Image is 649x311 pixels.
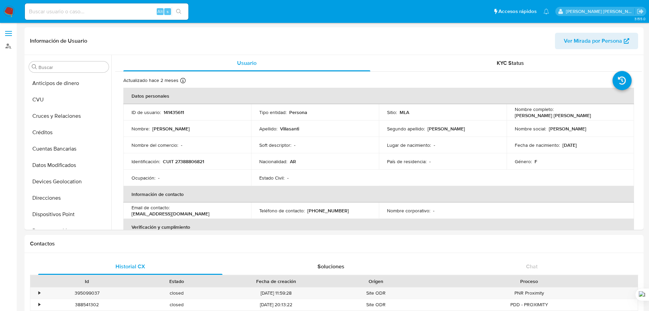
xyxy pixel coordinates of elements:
[433,208,434,214] p: -
[400,109,409,115] p: MLA
[497,59,524,67] span: KYC Status
[152,126,190,132] p: [PERSON_NAME]
[132,158,160,165] p: Identificación :
[555,33,638,49] button: Ver Mirada por Persona
[26,124,111,141] button: Créditos
[280,126,299,132] p: Villasanti
[515,158,532,165] p: Género :
[387,142,431,148] p: Lugar de nacimiento :
[123,186,634,202] th: Información de contacto
[515,126,546,132] p: Nombre social :
[26,190,111,206] button: Direcciones
[421,287,638,299] div: PNR Proximity
[132,126,150,132] p: Nombre :
[566,8,635,15] p: gloria.villasanti@mercadolibre.com
[123,219,634,235] th: Verificación y cumplimiento
[287,175,289,181] p: -
[426,278,633,285] div: Proceso
[137,278,217,285] div: Estado
[259,158,287,165] p: Nacionalidad :
[294,142,295,148] p: -
[32,64,37,70] button: Buscar
[421,299,638,310] div: PDD - PROXIMITY
[259,109,287,115] p: Tipo entidad :
[115,263,145,270] span: Historial CX
[543,9,549,14] a: Notificaciones
[387,208,430,214] p: Nombre corporativo :
[318,263,344,270] span: Soluciones
[221,299,331,310] div: [DATE] 20:13:22
[336,278,416,285] div: Origen
[26,157,111,173] button: Datos Modificados
[498,8,537,15] span: Accesos rápidos
[132,299,221,310] div: closed
[157,8,163,15] span: Alt
[26,91,111,108] button: CVU
[42,299,132,310] div: 388541302
[167,8,169,15] span: s
[26,108,111,124] button: Cruces y Relaciones
[564,33,622,49] span: Ver Mirada por Persona
[290,158,296,165] p: AR
[26,141,111,157] button: Cuentas Bancarias
[549,126,586,132] p: [PERSON_NAME]
[132,175,155,181] p: Ocupación :
[132,287,221,299] div: closed
[25,7,188,16] input: Buscar usuario o caso...
[163,158,204,165] p: CUIT 27388806821
[221,287,331,299] div: [DATE] 11:59:28
[164,109,184,115] p: 141435611
[562,142,577,148] p: [DATE]
[30,38,87,44] h1: Información de Usuario
[26,173,111,190] button: Devices Geolocation
[434,142,435,148] p: -
[38,290,40,296] div: •
[515,112,591,118] p: [PERSON_NAME] [PERSON_NAME]
[387,158,427,165] p: País de residencia :
[26,206,111,223] button: Dispositivos Point
[259,126,277,132] p: Apellido :
[428,126,465,132] p: [PERSON_NAME]
[237,59,257,67] span: Usuario
[387,126,425,132] p: Segundo apellido :
[123,77,179,84] p: Actualizado hace 2 meses
[30,240,638,247] h1: Contactos
[515,142,560,148] p: Fecha de nacimiento :
[331,299,421,310] div: Site ODR
[132,109,161,115] p: ID de usuario :
[526,263,538,270] span: Chat
[429,158,431,165] p: -
[515,106,554,112] p: Nombre completo :
[535,158,537,165] p: F
[38,301,40,308] div: •
[387,109,397,115] p: Sitio :
[289,109,307,115] p: Persona
[26,223,111,239] button: Documentación
[26,75,111,91] button: Anticipos de dinero
[38,64,106,70] input: Buscar
[132,142,178,148] p: Nombre del comercio :
[331,287,421,299] div: Site ODR
[172,7,186,16] button: search-icon
[132,204,170,211] p: Email de contacto :
[259,208,305,214] p: Teléfono de contacto :
[259,142,291,148] p: Soft descriptor :
[132,211,210,217] p: [EMAIL_ADDRESS][DOMAIN_NAME]
[637,8,644,15] a: Salir
[47,278,127,285] div: Id
[226,278,326,285] div: Fecha de creación
[259,175,284,181] p: Estado Civil :
[307,208,349,214] p: [PHONE_NUMBER]
[123,88,634,104] th: Datos personales
[42,287,132,299] div: 395099037
[181,142,182,148] p: -
[158,175,159,181] p: -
